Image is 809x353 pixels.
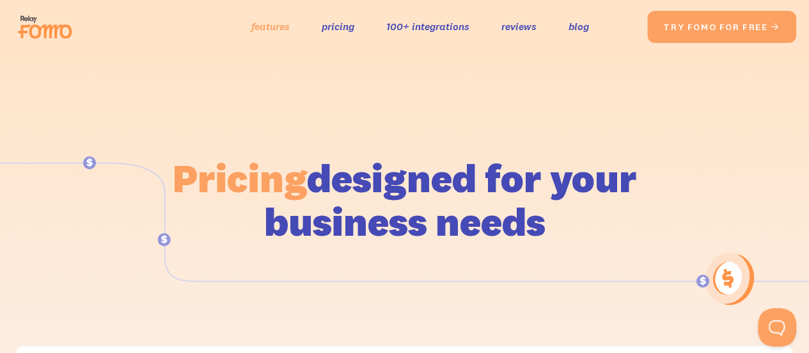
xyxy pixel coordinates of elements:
a: features [251,17,290,36]
span: Pricing [173,153,307,202]
a: pricing [322,17,354,36]
a: reviews [501,17,537,36]
iframe: Toggle Customer Support [758,308,796,347]
a: 100+ integrations [386,17,469,36]
h1: designed for your business needs [172,156,638,243]
span:  [770,21,780,33]
a: try fomo for free [647,11,796,43]
a: blog [569,17,589,36]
